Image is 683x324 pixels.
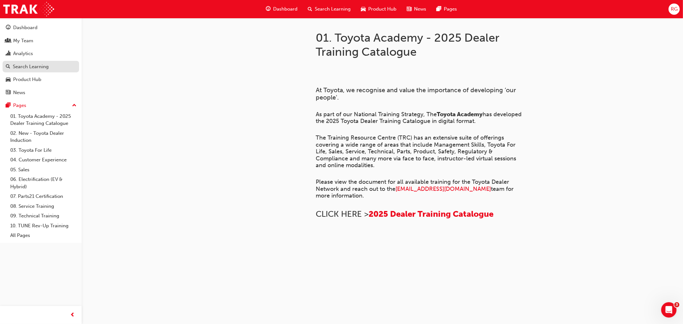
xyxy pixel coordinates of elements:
button: DashboardMy TeamAnalyticsSearch LearningProduct HubNews [3,20,79,100]
span: car-icon [6,77,11,83]
a: [EMAIL_ADDRESS][DOMAIN_NAME] [395,185,491,192]
span: prev-icon [70,311,75,319]
div: Pages [13,102,26,109]
span: Please view the document for all available training for the Toyota Dealer Network and reach out t... [316,178,511,192]
span: CLICK HERE > [316,209,369,219]
a: 2025 Dealer Training Catalogue [369,209,493,219]
span: Pages [444,5,457,13]
div: News [13,89,25,96]
span: guage-icon [6,25,11,31]
div: Analytics [13,50,33,57]
span: pages-icon [436,5,441,13]
a: 04. Customer Experience [8,155,79,165]
h1: 01. Toyota Academy - 2025 Dealer Training Catalogue [316,31,526,59]
span: The Training Resource Centre (TRC) has an extensive suite of offerings covering a wide range of a... [316,134,518,169]
span: up-icon [72,101,77,110]
a: 06. Electrification (EV & Hybrid) [8,174,79,191]
button: RG [669,4,680,15]
span: people-icon [6,38,11,44]
span: Search Learning [315,5,351,13]
a: car-iconProduct Hub [356,3,402,16]
a: Analytics [3,48,79,60]
a: Dashboard [3,22,79,34]
div: Search Learning [13,63,49,70]
span: has developed the 2025 Toyota Dealer Training Catalogue in digital format. [316,111,523,125]
span: Dashboard [273,5,297,13]
a: News [3,87,79,99]
img: Trak [3,2,54,16]
span: news-icon [407,5,411,13]
a: search-iconSearch Learning [303,3,356,16]
a: 01. Toyota Academy - 2025 Dealer Training Catalogue [8,111,79,128]
button: Pages [3,100,79,111]
div: Dashboard [13,24,37,31]
span: News [414,5,426,13]
span: news-icon [6,90,11,96]
div: My Team [13,37,33,45]
a: 10. TUNE Rev-Up Training [8,221,79,231]
a: 09. Technical Training [8,211,79,221]
a: 05. Sales [8,165,79,175]
span: search-icon [6,64,10,70]
a: All Pages [8,231,79,240]
a: 02. New - Toyota Dealer Induction [8,128,79,145]
span: team for more information. [316,185,515,199]
span: Product Hub [368,5,396,13]
a: guage-iconDashboard [261,3,303,16]
div: Product Hub [13,76,41,83]
span: RG [671,5,678,13]
a: 03. Toyota For Life [8,145,79,155]
span: 3 [674,302,679,307]
span: As part of our National Training Strategy, The [316,111,437,118]
a: Product Hub [3,74,79,85]
a: 07. Parts21 Certification [8,191,79,201]
a: news-iconNews [402,3,431,16]
a: My Team [3,35,79,47]
span: guage-icon [266,5,271,13]
a: 08. Service Training [8,201,79,211]
a: Search Learning [3,61,79,73]
span: pages-icon [6,103,11,109]
span: At Toyota, we recognise and value the importance of developing ‘our people'. [316,86,517,101]
a: pages-iconPages [431,3,462,16]
span: Toyota Academy [437,111,483,118]
span: search-icon [308,5,312,13]
iframe: Intercom live chat [661,302,677,318]
span: car-icon [361,5,366,13]
span: chart-icon [6,51,11,57]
